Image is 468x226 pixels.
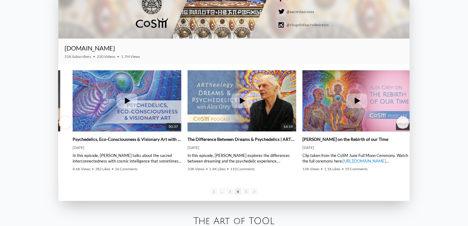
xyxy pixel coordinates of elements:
span: 13K Views [302,167,319,171]
span: • [117,54,119,59]
img: Psychedelics, Eco-Consciousness & Visionary Art with Alex Grey [73,60,181,142]
a: The Difference Between Dreams & Psychedelics | ARTheology with [PERSON_NAME] [188,137,296,142]
span: 50:37 [166,123,180,130]
span: 14:19 [281,123,295,130]
span: 110 Comments [230,167,255,171]
img: The Difference Between Dreams & Psychedelics | ARTheology with Alex Grey [188,60,296,142]
span: • [342,167,344,171]
iframe: Subscribe to CoSM.TV on YouTube [368,47,403,54]
span: • [321,167,323,171]
span: 8.6K Views [73,167,91,171]
span: 33K Views [188,167,204,171]
a: Alex Grey on the Rebirth of our Time 08:09 [302,70,411,131]
img: Alex Grey on the Rebirth of our Time [302,60,411,142]
div: In this episode, [PERSON_NAME] explores the differences between dreaming and the psychedelic expe... [188,153,296,164]
span: 1 [211,188,217,195]
span: 382 Likes [95,167,110,171]
a: [PERSON_NAME] on the Rebirth of our Time [302,137,388,142]
span: • [227,167,229,171]
span: • [92,167,94,171]
span: • [206,167,208,171]
div: [DATE] [73,145,181,150]
span: 1.4K Likes [209,167,226,171]
div: [DATE] [188,145,296,150]
span: 1.1K Likes [324,167,340,171]
span: 1.7M Views [121,54,140,59]
span: 220 Videos [97,54,115,59]
a: Psychedelics, Eco-Consciousness & Visionary Art with Alex Grey 50:37 [73,70,181,131]
span: 59 Comments [345,167,368,171]
div: In this episode, [PERSON_NAME] talks about the sacred interconnectedness with cosmic intelligence... [73,153,181,164]
div: [DATE] [302,145,411,150]
a: Psychedelics, Eco-Consciousness & Visionary Art with [PERSON_NAME] [73,137,181,142]
a: [URL][DOMAIN_NAME] [343,159,386,163]
span: 5 [243,188,249,195]
a: [DOMAIN_NAME] [65,44,115,52]
span: 36 Comments [115,167,137,171]
span: • [93,54,95,59]
span: ... [219,188,225,195]
span: 08:09 [396,123,410,130]
span: 3 [227,188,233,195]
span: • [112,167,114,171]
span: 4 [235,188,241,195]
div: Clip taken from the CoSM June Full Moon Ceremony. Watch the full ceremony here: | The CoSM Podcas... [302,153,411,164]
a: The Difference Between Dreams & Psychedelics | ARTheology with Alex Grey 14:19 [188,70,296,131]
span: 51K Subscribers [65,54,91,59]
